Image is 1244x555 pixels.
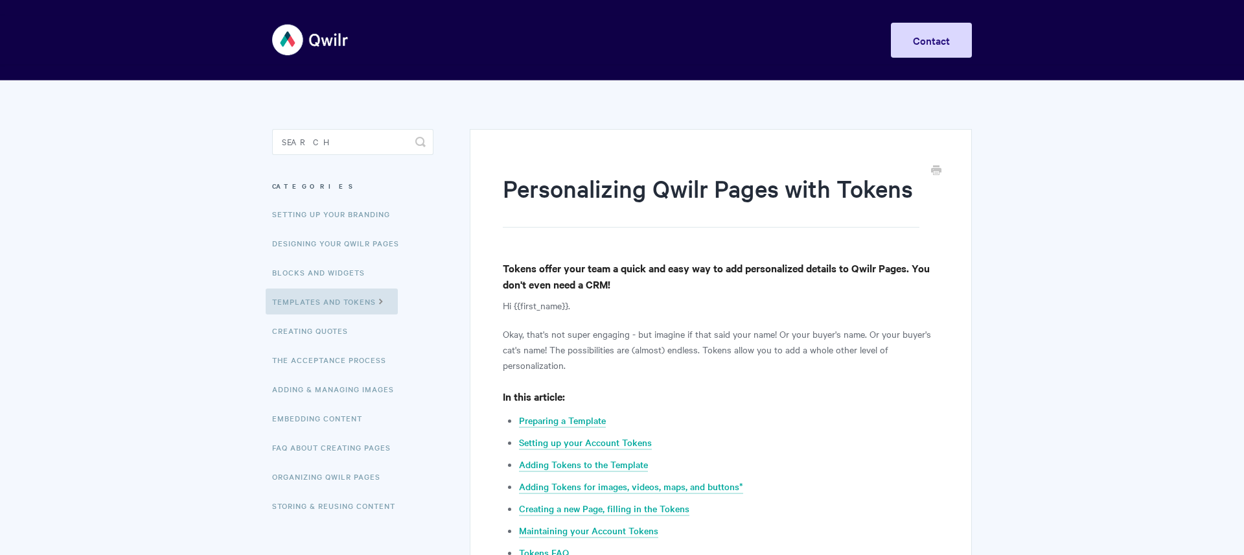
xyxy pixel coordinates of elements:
p: Okay, that's not super engaging - but imagine if that said your name! Or your buyer's name. Or yo... [503,326,939,373]
a: Adding Tokens to the Template [519,458,648,472]
a: Organizing Qwilr Pages [272,464,390,490]
a: Storing & Reusing Content [272,493,405,519]
a: Preparing a Template [519,414,606,428]
h1: Personalizing Qwilr Pages with Tokens [503,172,919,228]
a: Creating a new Page, filling in the Tokens [519,502,689,516]
img: Qwilr Help Center [272,16,349,64]
a: Designing Your Qwilr Pages [272,230,409,256]
a: Blocks and Widgets [272,259,374,285]
a: Templates and Tokens [266,289,398,314]
a: Adding & Managing Images [272,376,404,402]
a: Setting up your Account Tokens [519,436,652,450]
a: Print this Article [931,164,941,178]
h4: In this article: [503,388,939,405]
a: Contact [891,23,972,58]
a: Creating Quotes [272,318,358,344]
a: Adding Tokens for images, videos, maps, and buttons* [519,480,743,494]
a: Setting up your Branding [272,201,400,227]
p: Hi {{first_name}}. [503,298,939,313]
h3: Categories [272,174,433,198]
h4: Tokens offer your team a quick and easy way to add personalized details to Qwilr Pages. You don't... [503,260,939,292]
a: Maintaining your Account Tokens [519,524,658,538]
a: FAQ About Creating Pages [272,434,400,460]
input: Search [272,129,433,155]
a: The Acceptance Process [272,347,396,373]
a: Embedding Content [272,405,372,431]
